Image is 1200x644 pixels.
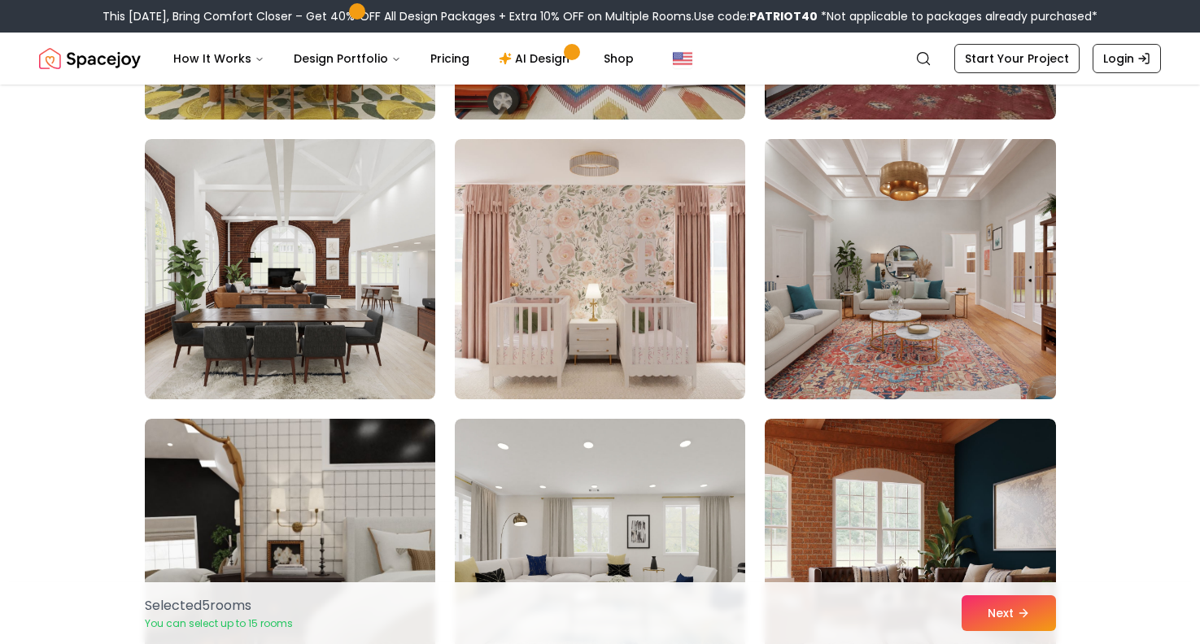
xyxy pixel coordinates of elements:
span: *Not applicable to packages already purchased* [818,8,1097,24]
b: PATRIOT40 [749,8,818,24]
a: Shop [591,42,647,75]
nav: Main [160,42,647,75]
a: Login [1093,44,1161,73]
img: United States [673,49,692,68]
nav: Global [39,33,1161,85]
img: Room room-50 [455,139,745,399]
button: Next [962,595,1056,631]
p: Selected 5 room s [145,596,293,616]
div: This [DATE], Bring Comfort Closer – Get 40% OFF All Design Packages + Extra 10% OFF on Multiple R... [103,8,1097,24]
a: Pricing [417,42,482,75]
a: AI Design [486,42,587,75]
button: How It Works [160,42,277,75]
button: Design Portfolio [281,42,414,75]
a: Spacejoy [39,42,141,75]
img: Room room-49 [145,139,435,399]
img: Spacejoy Logo [39,42,141,75]
p: You can select up to 15 rooms [145,617,293,630]
span: Use code: [694,8,818,24]
a: Start Your Project [954,44,1080,73]
img: Room room-51 [757,133,1063,406]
